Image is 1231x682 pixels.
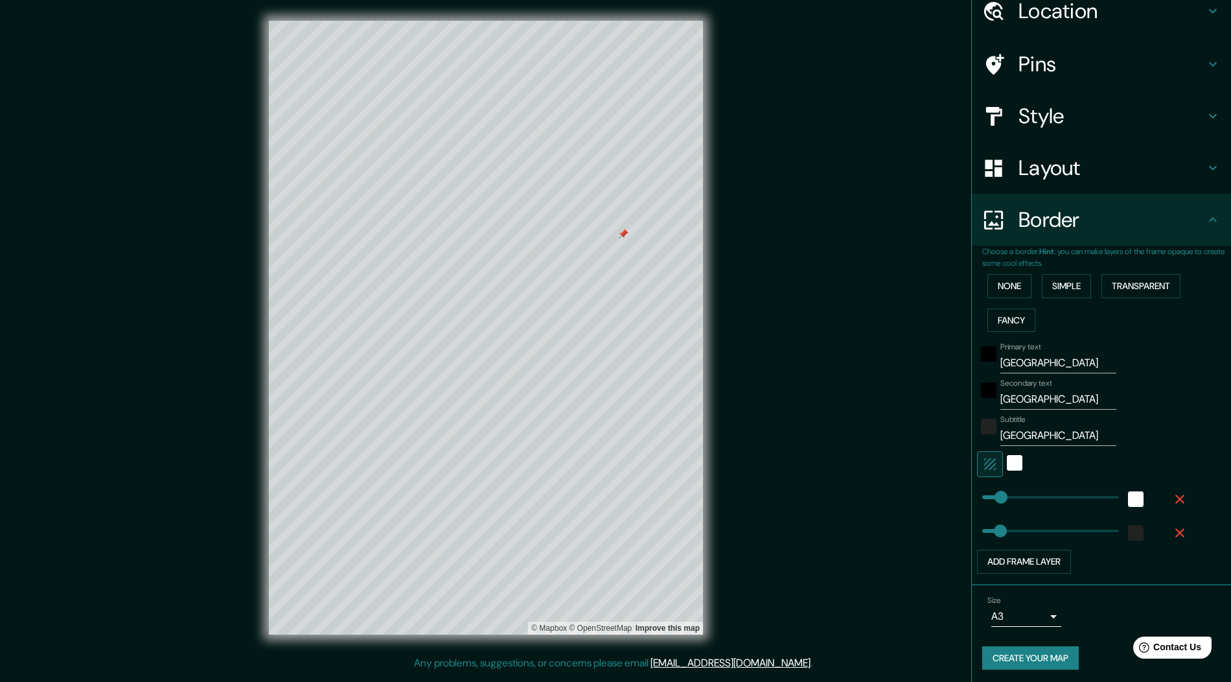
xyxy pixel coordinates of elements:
[1018,103,1205,129] h4: Style
[972,38,1231,90] div: Pins
[972,90,1231,142] div: Style
[987,309,1035,333] button: Fancy
[982,646,1079,670] button: Create your map
[414,655,812,671] p: Any problems, suggestions, or concerns please email .
[972,142,1231,194] div: Layout
[981,419,996,434] button: color-222222
[987,274,1031,298] button: None
[636,624,700,633] a: Map feedback
[531,624,567,633] a: Mapbox
[972,194,1231,246] div: Border
[1007,455,1022,471] button: white
[1128,491,1144,507] button: white
[977,550,1071,574] button: Add frame layer
[1116,631,1217,668] iframe: Help widget launcher
[991,606,1061,627] div: A3
[1018,207,1205,233] h4: Border
[812,655,814,671] div: .
[1128,525,1144,541] button: color-222222
[1039,246,1054,257] b: Hint
[1042,274,1091,298] button: Simple
[814,655,817,671] div: .
[987,594,1001,606] label: Size
[982,246,1231,269] p: Choose a border. : you can make layers of the frame opaque to create some cool effects.
[1018,51,1205,77] h4: Pins
[1000,342,1041,353] label: Primary text
[1018,155,1205,181] h4: Layout
[569,624,632,633] a: OpenStreetMap
[1000,378,1052,389] label: Secondary text
[981,382,996,398] button: black
[1000,414,1026,425] label: Subtitle
[1101,274,1180,298] button: Transparent
[650,656,811,670] a: [EMAIL_ADDRESS][DOMAIN_NAME]
[981,346,996,362] button: black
